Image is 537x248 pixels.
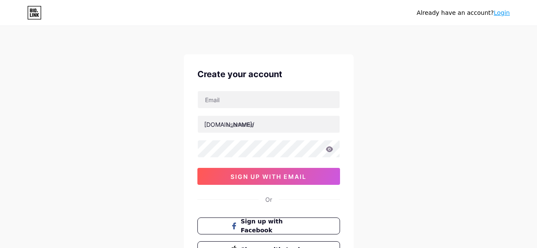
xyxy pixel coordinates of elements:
[197,168,340,185] button: sign up with email
[198,91,340,108] input: Email
[204,120,254,129] div: [DOMAIN_NAME]/
[494,9,510,16] a: Login
[197,68,340,81] div: Create your account
[265,195,272,204] div: Or
[197,217,340,234] button: Sign up with Facebook
[417,8,510,17] div: Already have an account?
[241,217,306,235] span: Sign up with Facebook
[231,173,306,180] span: sign up with email
[198,116,340,133] input: username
